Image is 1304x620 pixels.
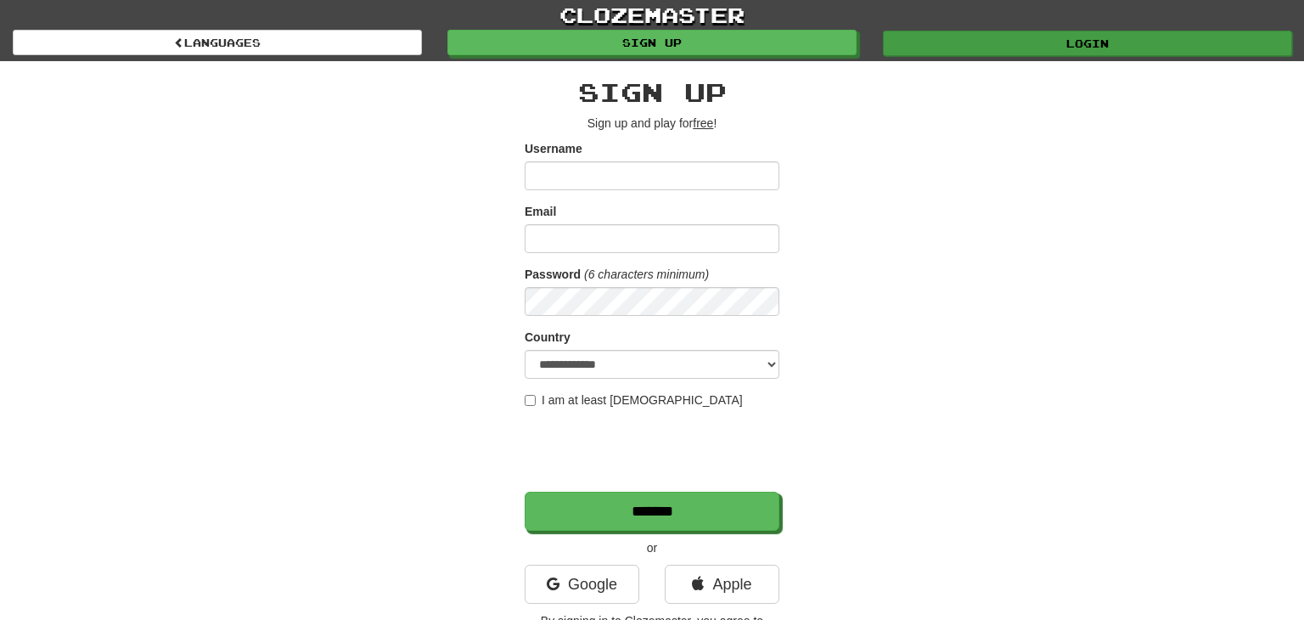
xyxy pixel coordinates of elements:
em: (6 characters minimum) [584,268,709,281]
p: or [525,539,779,556]
input: I am at least [DEMOGRAPHIC_DATA] [525,395,536,406]
p: Sign up and play for ! [525,115,779,132]
label: Email [525,203,556,220]
h2: Sign up [525,78,779,106]
label: I am at least [DEMOGRAPHIC_DATA] [525,392,743,409]
a: Languages [13,30,422,55]
u: free [693,116,713,130]
a: Apple [665,565,779,604]
a: Sign up [447,30,857,55]
label: Username [525,140,582,157]
label: Password [525,266,581,283]
a: Login [883,31,1292,56]
a: Google [525,565,639,604]
label: Country [525,329,570,346]
iframe: reCAPTCHA [525,417,783,483]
